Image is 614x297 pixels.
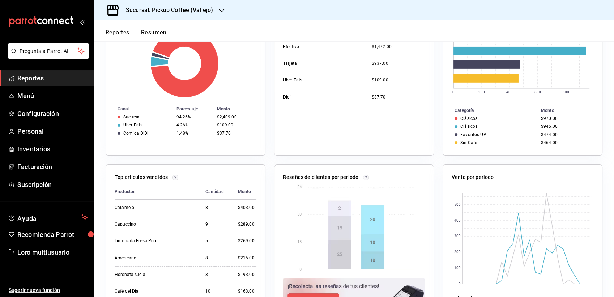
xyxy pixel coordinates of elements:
[232,184,256,200] th: Monto
[123,114,141,120] div: Sucursal
[541,140,590,145] div: $464.00
[176,122,211,127] div: 4.26%
[460,132,486,137] div: Favoritos UP
[115,272,187,278] div: Horchata sucia
[454,202,461,206] text: 500
[238,205,256,211] div: $403.00
[106,29,129,36] font: Reportes
[460,124,477,129] div: Clásicos
[80,19,85,25] button: open_drawer_menu
[115,184,200,200] th: Productos
[541,132,590,137] div: $474.00
[217,114,253,120] div: $2,409.00
[459,282,461,286] text: 0
[205,238,226,244] div: 5
[17,145,50,153] font: Inventarios
[217,122,253,127] div: $109.00
[17,163,52,171] font: Facturación
[372,60,425,67] div: $937.00
[205,288,226,294] div: 10
[123,122,142,127] div: Uber Eats
[454,234,461,238] text: 300
[563,90,569,94] text: 800
[283,44,355,50] div: Efectivo
[454,266,461,270] text: 100
[214,105,265,113] th: Monto
[238,221,256,227] div: $289.00
[454,218,461,222] text: 400
[283,94,355,100] div: Didi
[115,238,187,244] div: Limonada Fresa Pop
[115,255,187,261] div: Americano
[106,105,174,113] th: Canal
[17,92,34,100] font: Menú
[534,90,541,94] text: 600
[452,173,494,181] p: Venta por periodo
[115,221,187,227] div: Capuccino
[238,288,256,294] div: $163.00
[120,6,213,14] h3: Sucursal: Pickup Coffee (Vallejo)
[460,140,477,145] div: Sin Café
[8,43,89,59] button: Pregunta a Parrot AI
[200,184,232,200] th: Cantidad
[454,250,461,254] text: 200
[115,205,187,211] div: Caramelo
[115,288,187,294] div: Café del Día
[238,255,256,261] div: $215.00
[205,272,226,278] div: 3
[17,127,44,135] font: Personal
[17,74,44,82] font: Reportes
[283,173,358,181] p: Reseñas de clientes por periodo
[174,105,214,113] th: Porcentaje
[538,106,602,114] th: Monto
[541,116,590,121] div: $970.00
[9,287,60,293] font: Sugerir nueva función
[17,110,59,117] font: Configuración
[123,131,148,136] div: Comida DiDi
[372,94,425,100] div: $37.70
[478,90,485,94] text: 200
[205,255,226,261] div: 8
[452,90,455,94] text: 0
[17,181,52,188] font: Suscripción
[17,248,69,256] font: Loro multiusuario
[238,272,256,278] div: $193.00
[205,205,226,211] div: 8
[205,221,226,227] div: 9
[372,77,425,83] div: $109.00
[460,116,477,121] div: Clásicos
[283,77,355,83] div: Uber Eats
[238,238,256,244] div: $269.00
[106,29,167,41] div: Pestañas de navegación
[141,29,167,41] button: Resumen
[372,44,425,50] div: $1,472.00
[506,90,513,94] text: 400
[176,114,211,120] div: 94.26%
[20,47,78,55] span: Pregunta a Parrot AI
[217,131,253,136] div: $37.70
[443,106,538,114] th: Categoría
[541,124,590,129] div: $945.00
[17,213,78,222] span: Ayuda
[17,231,74,238] font: Recomienda Parrot
[283,60,355,67] div: Tarjeta
[5,53,89,60] a: Pregunta a Parrot AI
[115,173,168,181] p: Top artículos vendidos
[176,131,211,136] div: 1.48%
